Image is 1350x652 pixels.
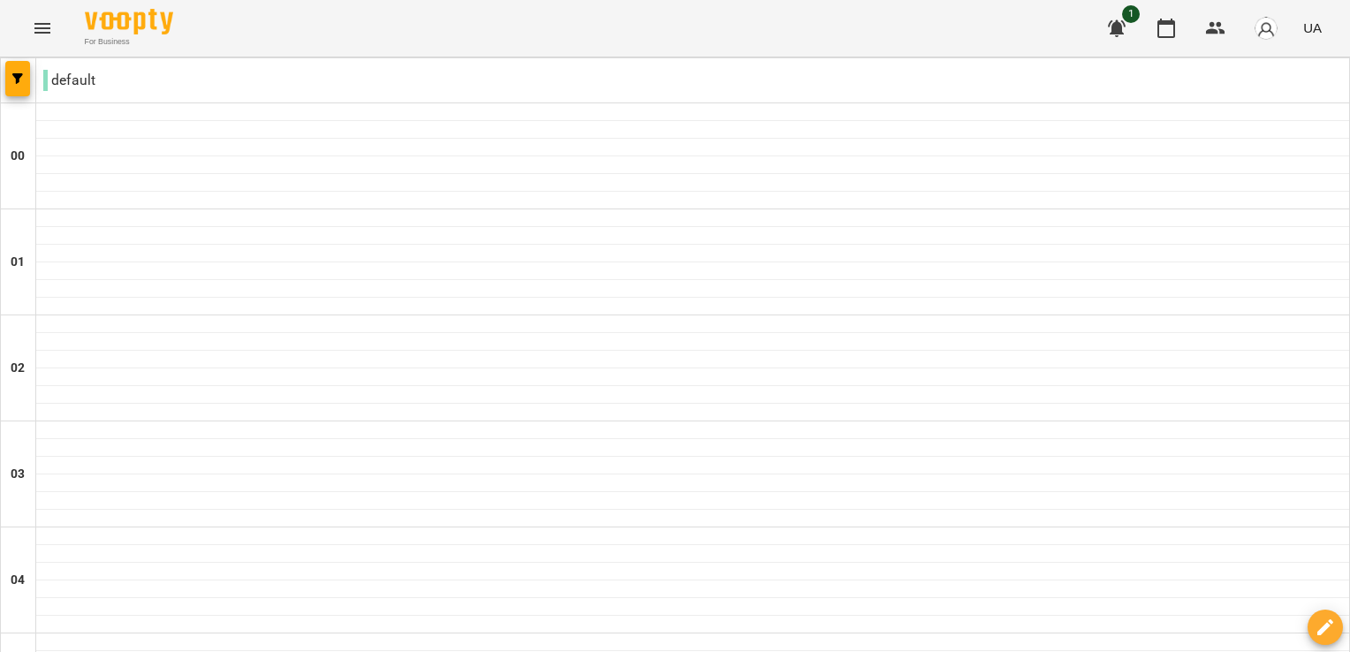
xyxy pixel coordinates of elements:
button: Menu [21,7,64,49]
span: For Business [85,36,173,48]
span: 1 [1122,5,1140,23]
h6: 04 [11,571,25,590]
h6: 03 [11,465,25,484]
h6: 00 [11,147,25,166]
h6: 02 [11,359,25,378]
button: UA [1296,11,1329,44]
img: avatar_s.png [1254,16,1278,41]
h6: 01 [11,253,25,272]
img: Voopty Logo [85,9,173,34]
span: UA [1303,19,1322,37]
p: default [43,70,95,91]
